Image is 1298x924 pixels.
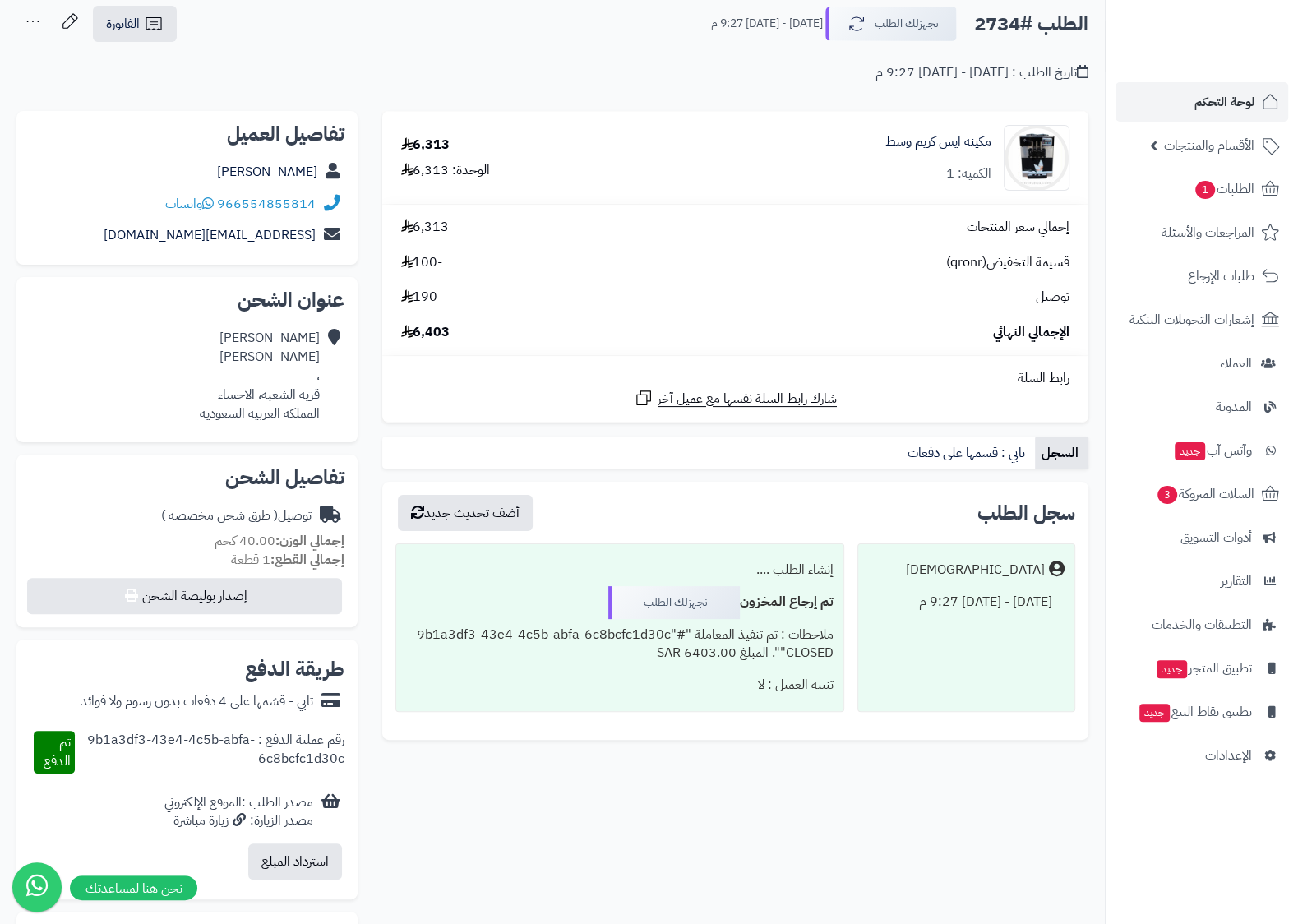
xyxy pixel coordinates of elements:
[1180,526,1252,549] span: أدوات التسويق
[1194,90,1254,113] span: لوحة التحكم
[401,161,490,180] div: الوحدة: 6,313
[1005,125,1069,191] img: 1664381836-ice%20medium-90x90.jpg
[1156,483,1254,506] span: السلات المتروكة
[389,369,1082,388] div: رابط السلة
[967,218,1069,237] span: إجمالي سعر المنتجات
[634,388,837,409] a: شارك رابط السلة نفسها مع عميل آخر
[270,550,344,570] strong: إجمالي القطع:
[27,578,342,614] button: إصدار بوليصة الشحن
[401,136,450,155] div: 6,313
[1116,692,1288,732] a: تطبيق نقاط البيعجديد
[165,194,214,214] a: واتساب
[1162,221,1254,244] span: المراجعات والأسئلة
[1195,181,1215,199] span: 1
[993,323,1069,342] span: الإجمالي النهائي
[161,506,278,525] span: ( طرق شحن مخصصة )
[106,14,140,34] span: الفاتورة
[1116,213,1288,252] a: المراجعات والأسئلة
[1116,82,1288,122] a: لوحة التحكم
[901,437,1035,469] a: تابي : قسمها على دفعات
[44,732,71,771] span: تم الدفع
[1194,178,1254,201] span: الطلبات
[885,132,991,151] a: مكينه ايس كريم وسط
[1116,605,1288,644] a: التطبيقات والخدمات
[977,503,1075,523] h3: سجل الطلب
[164,811,313,830] div: مصدر الزيارة: زيارة مباشرة
[1035,437,1088,469] a: السجل
[406,669,834,701] div: تنبيه العميل : لا
[868,586,1065,618] div: [DATE] - [DATE] 9:27 م
[406,554,834,586] div: إنشاء الطلب ....
[1116,474,1288,514] a: السلات المتروكة3
[1116,344,1288,383] a: العملاء
[200,329,320,423] div: [PERSON_NAME] [PERSON_NAME] ، قريه الشعبة، الاحساء المملكة العربية السعودية
[401,218,449,237] span: 6,313
[401,323,450,342] span: 6,403
[974,7,1088,41] h2: الطلب #2734
[30,290,344,310] h2: عنوان الشحن
[1116,736,1288,775] a: الإعدادات
[248,843,342,880] button: استرداد المبلغ
[104,225,316,245] a: [EMAIL_ADDRESS][DOMAIN_NAME]
[30,124,344,144] h2: تفاصيل العميل
[1036,288,1069,307] span: توصيل
[75,731,344,774] div: رقم عملية الدفع : 9b1a3df3-43e4-4c5b-abfa-6c8bcfc1d30c
[215,531,344,551] small: 40.00 كجم
[875,63,1088,82] div: تاريخ الطلب : [DATE] - [DATE] 9:27 م
[1173,439,1252,462] span: وآتس آب
[1139,704,1170,722] span: جديد
[1116,300,1288,340] a: إشعارات التحويلات البنكية
[1216,395,1252,418] span: المدونة
[217,162,317,182] a: [PERSON_NAME]
[1116,431,1288,470] a: وآتس آبجديد
[245,659,344,679] h2: طريقة الدفع
[740,592,834,612] b: تم إرجاع المخزون
[1164,134,1254,157] span: الأقسام والمنتجات
[946,253,1069,272] span: قسيمة التخفيض(qronr)
[1116,256,1288,296] a: طلبات الإرجاع
[1175,442,1205,460] span: جديد
[1138,700,1252,723] span: تطبيق نقاط البيع
[1116,561,1288,601] a: التقارير
[275,531,344,551] strong: إجمالي الوزن:
[1221,570,1252,593] span: التقارير
[93,6,177,42] a: الفاتورة
[1116,649,1288,688] a: تطبيق المتجرجديد
[1186,44,1282,78] img: logo-2.png
[658,390,837,409] span: شارك رابط السلة نفسها مع عميل آخر
[30,468,344,487] h2: تفاصيل الشحن
[406,619,834,670] div: ملاحظات : تم تنفيذ المعاملة "#9b1a3df3-43e4-4c5b-abfa-6c8bcfc1d30c" "CLOSED". المبلغ 6403.00 SAR
[1157,660,1187,678] span: جديد
[1116,518,1288,557] a: أدوات التسويق
[401,253,442,272] span: -100
[1116,169,1288,209] a: الطلبات1
[81,692,313,711] div: تابي - قسّمها على 4 دفعات بدون رسوم ولا فوائد
[711,16,823,32] small: [DATE] - [DATE] 9:27 م
[1152,613,1252,636] span: التطبيقات والخدمات
[231,550,344,570] small: 1 قطعة
[608,586,740,619] div: نجهزلك الطلب
[825,7,957,41] button: نجهزلك الطلب
[1157,486,1177,504] span: 3
[398,495,533,531] button: أضف تحديث جديد
[164,793,313,831] div: مصدر الطلب :الموقع الإلكتروني
[1155,657,1252,680] span: تطبيق المتجر
[1205,744,1252,767] span: الإعدادات
[401,288,437,307] span: 190
[946,164,991,183] div: الكمية: 1
[161,506,312,525] div: توصيل
[906,561,1045,580] div: [DEMOGRAPHIC_DATA]
[217,194,316,214] a: 966554855814
[1129,308,1254,331] span: إشعارات التحويلات البنكية
[1220,352,1252,375] span: العملاء
[1188,265,1254,288] span: طلبات الإرجاع
[1116,387,1288,427] a: المدونة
